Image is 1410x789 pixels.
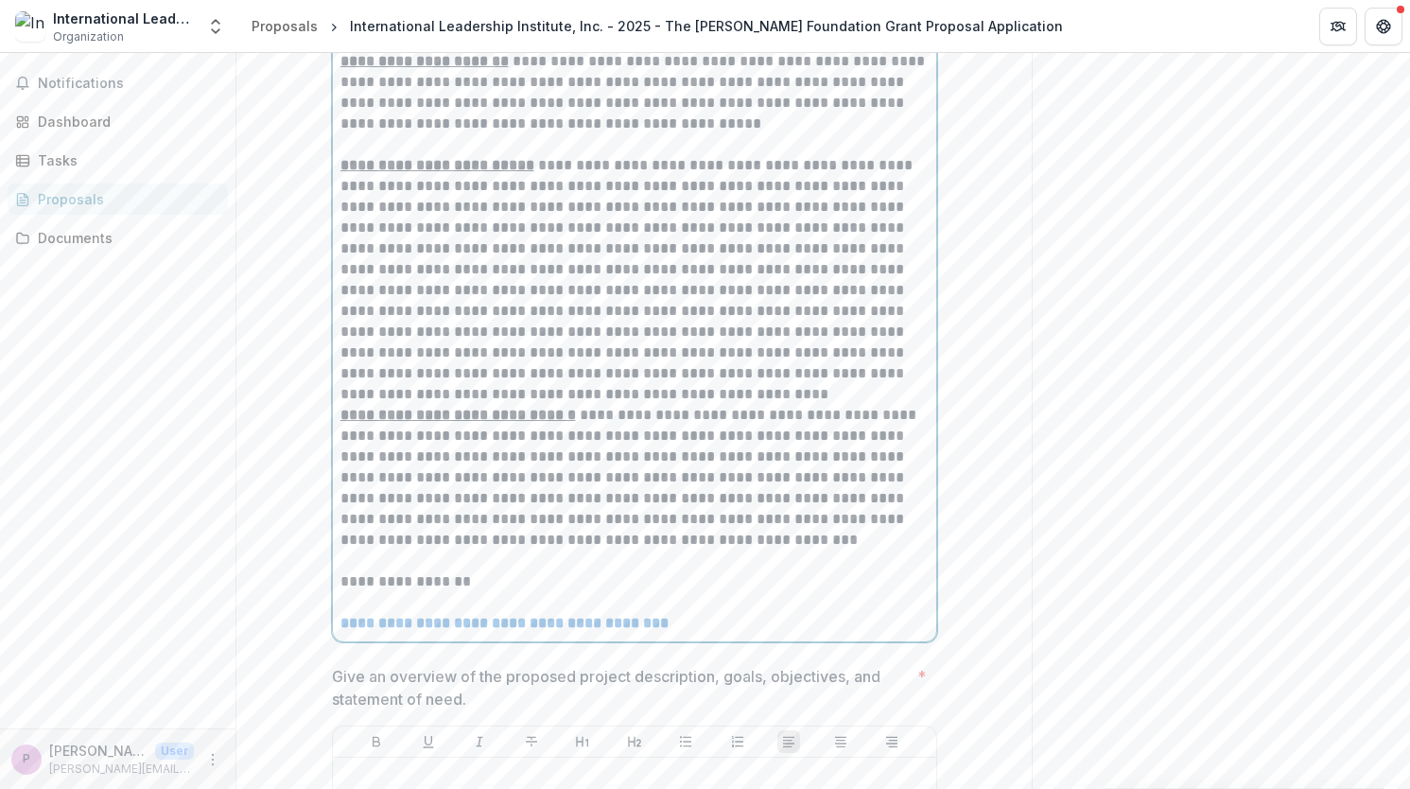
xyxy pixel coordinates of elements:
[417,730,440,753] button: Underline
[880,730,903,753] button: Align Right
[1319,8,1357,45] button: Partners
[202,8,229,45] button: Open entity switcher
[155,743,194,760] p: User
[8,222,228,254] a: Documents
[777,730,800,753] button: Align Left
[53,28,124,45] span: Organization
[829,730,852,753] button: Align Center
[8,145,228,176] a: Tasks
[38,189,213,209] div: Proposals
[571,730,594,753] button: Heading 1
[23,753,30,765] div: paula@iliteam.org
[468,730,491,753] button: Italicize
[201,748,224,771] button: More
[38,228,213,248] div: Documents
[49,761,194,778] p: [PERSON_NAME][EMAIL_ADDRESS][DOMAIN_NAME]
[8,184,228,215] a: Proposals
[623,730,646,753] button: Heading 2
[8,106,228,137] a: Dashboard
[674,730,697,753] button: Bullet List
[365,730,388,753] button: Bold
[15,11,45,42] img: International Leadership Institute, Inc.
[8,68,228,98] button: Notifications
[38,150,213,170] div: Tasks
[38,112,213,131] div: Dashboard
[520,730,543,753] button: Strike
[53,9,195,28] div: International Leadership Institute, Inc.
[332,665,910,710] p: Give an overview of the proposed project description, goals, objectives, and statement of need.
[252,16,318,36] div: Proposals
[38,76,220,92] span: Notifications
[49,741,148,761] p: [PERSON_NAME][EMAIL_ADDRESS][DOMAIN_NAME]
[726,730,749,753] button: Ordered List
[1365,8,1402,45] button: Get Help
[244,12,325,40] a: Proposals
[244,12,1071,40] nav: breadcrumb
[350,16,1063,36] div: International Leadership Institute, Inc. - 2025 - The [PERSON_NAME] Foundation Grant Proposal App...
